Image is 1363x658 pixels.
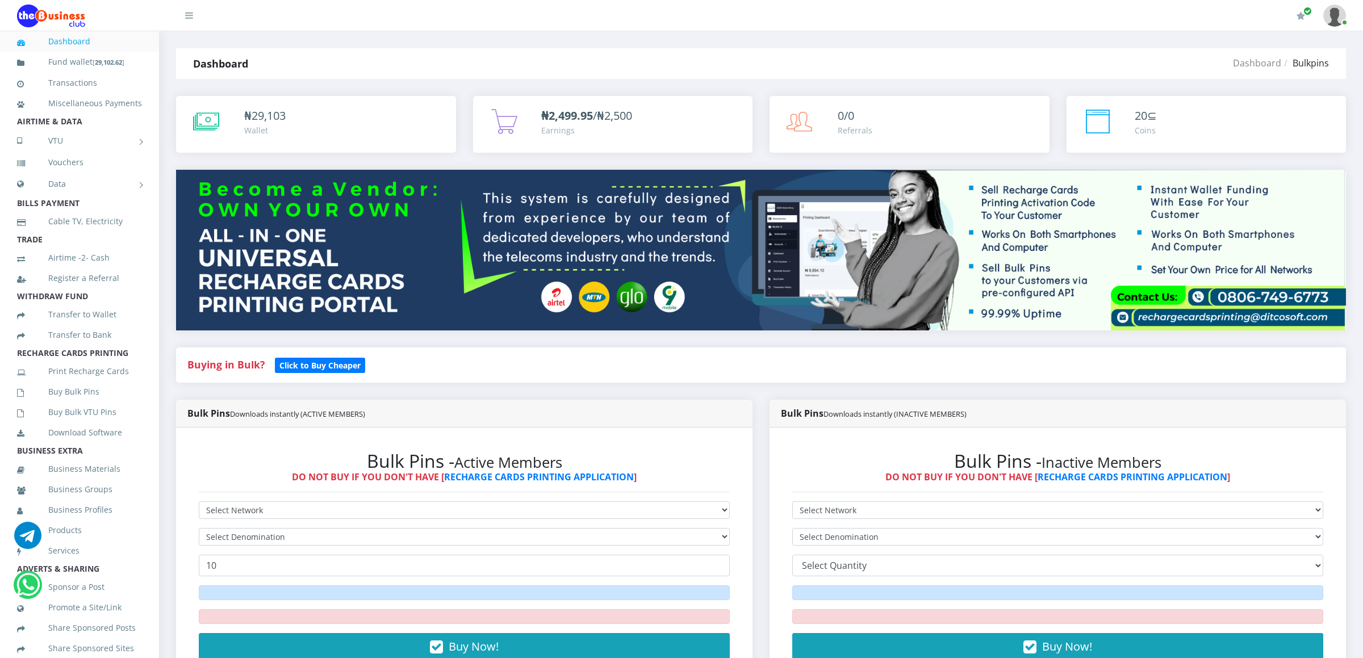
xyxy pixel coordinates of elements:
[781,407,967,420] strong: Bulk Pins
[17,28,142,55] a: Dashboard
[17,208,142,234] a: Cable TV, Electricity
[17,322,142,348] a: Transfer to Bank
[93,58,124,66] small: [ ]
[244,124,286,136] div: Wallet
[1323,5,1346,27] img: User
[16,580,40,598] a: Chat for support
[17,574,142,600] a: Sponsor a Post
[1297,11,1305,20] i: Renew/Upgrade Subscription
[17,615,142,641] a: Share Sponsored Posts
[17,379,142,405] a: Buy Bulk Pins
[1135,107,1157,124] div: ⊆
[541,108,632,123] span: /₦2,500
[199,555,730,576] input: Enter Quantity
[770,96,1050,153] a: 0/0 Referrals
[1135,124,1157,136] div: Coins
[823,409,967,419] small: Downloads instantly (INACTIVE MEMBERS)
[199,450,730,472] h2: Bulk Pins -
[17,497,142,523] a: Business Profiles
[230,409,365,419] small: Downloads instantly (ACTIVE MEMBERS)
[244,107,286,124] div: ₦
[541,108,593,123] b: ₦2,499.95
[187,407,365,420] strong: Bulk Pins
[17,90,142,116] a: Miscellaneous Payments
[17,127,142,155] a: VTU
[473,96,753,153] a: ₦2,499.95/₦2,500 Earnings
[1303,7,1312,15] span: Renew/Upgrade Subscription
[885,471,1230,483] strong: DO NOT BUY IF YOU DON'T HAVE [ ]
[17,301,142,328] a: Transfer to Wallet
[1233,57,1281,69] a: Dashboard
[17,420,142,446] a: Download Software
[17,49,142,76] a: Fund wallet[29,102.62]
[17,456,142,482] a: Business Materials
[17,538,142,564] a: Services
[292,471,637,483] strong: DO NOT BUY IF YOU DON'T HAVE [ ]
[187,358,265,371] strong: Buying in Bulk?
[279,360,361,371] b: Click to Buy Cheaper
[176,96,456,153] a: ₦29,103 Wallet
[17,358,142,384] a: Print Recharge Cards
[17,149,142,175] a: Vouchers
[17,170,142,198] a: Data
[95,58,122,66] b: 29,102.62
[17,594,142,621] a: Promote a Site/Link
[792,450,1323,472] h2: Bulk Pins -
[838,124,872,136] div: Referrals
[17,517,142,543] a: Products
[1281,56,1329,70] li: Bulkpins
[275,358,365,371] a: Click to Buy Cheaper
[17,245,142,271] a: Airtime -2- Cash
[17,265,142,291] a: Register a Referral
[1038,471,1227,483] a: RECHARGE CARDS PRINTING APPLICATION
[14,530,41,549] a: Chat for support
[176,170,1346,330] img: multitenant_rcp.png
[17,476,142,502] a: Business Groups
[17,70,142,96] a: Transactions
[17,399,142,425] a: Buy Bulk VTU Pins
[838,108,854,123] span: 0/0
[444,471,634,483] a: RECHARGE CARDS PRINTING APPLICATION
[252,108,286,123] span: 29,103
[454,452,562,472] small: Active Members
[1135,108,1147,123] span: 20
[193,57,248,70] strong: Dashboard
[449,639,499,654] span: Buy Now!
[17,5,85,27] img: Logo
[541,124,632,136] div: Earnings
[1042,639,1092,654] span: Buy Now!
[1042,452,1161,472] small: Inactive Members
